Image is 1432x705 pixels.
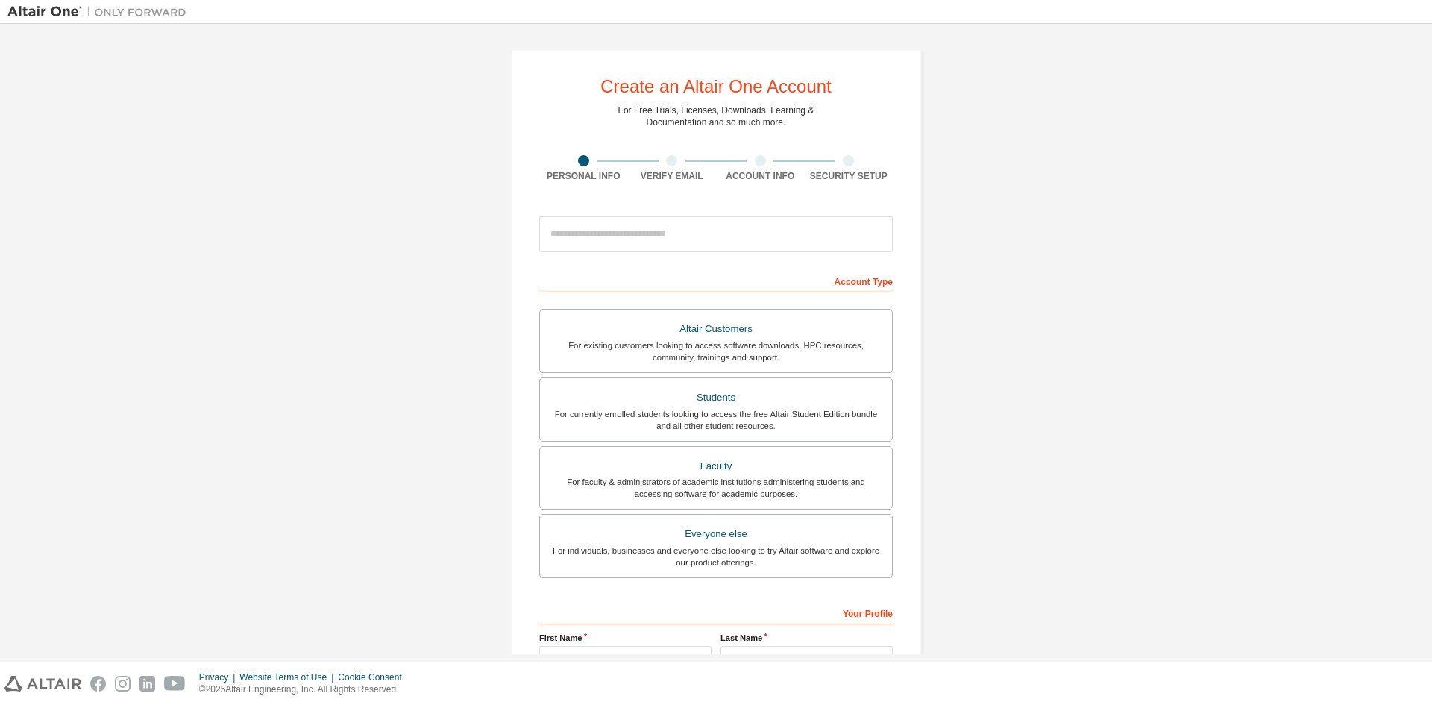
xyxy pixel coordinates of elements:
div: Account Type [539,269,893,292]
img: facebook.svg [90,676,106,692]
img: linkedin.svg [139,676,155,692]
div: For existing customers looking to access software downloads, HPC resources, community, trainings ... [549,339,883,363]
div: Altair Customers [549,319,883,339]
div: Verify Email [628,170,717,182]
img: altair_logo.svg [4,676,81,692]
label: Last Name [720,632,893,644]
div: Everyone else [549,524,883,545]
div: Faculty [549,456,883,477]
div: Create an Altair One Account [600,78,832,95]
div: Cookie Consent [338,671,410,683]
div: For Free Trials, Licenses, Downloads, Learning & Documentation and so much more. [618,104,814,128]
img: Altair One [7,4,194,19]
img: youtube.svg [164,676,186,692]
div: Students [549,387,883,408]
label: First Name [539,632,712,644]
div: For individuals, businesses and everyone else looking to try Altair software and explore our prod... [549,545,883,568]
p: © 2025 Altair Engineering, Inc. All Rights Reserved. [199,683,411,696]
div: For faculty & administrators of academic institutions administering students and accessing softwa... [549,476,883,500]
div: Personal Info [539,170,628,182]
img: instagram.svg [115,676,131,692]
div: For currently enrolled students looking to access the free Altair Student Edition bundle and all ... [549,408,883,432]
div: Your Profile [539,601,893,624]
div: Website Terms of Use [239,671,338,683]
div: Privacy [199,671,239,683]
div: Account Info [716,170,805,182]
div: Security Setup [805,170,894,182]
